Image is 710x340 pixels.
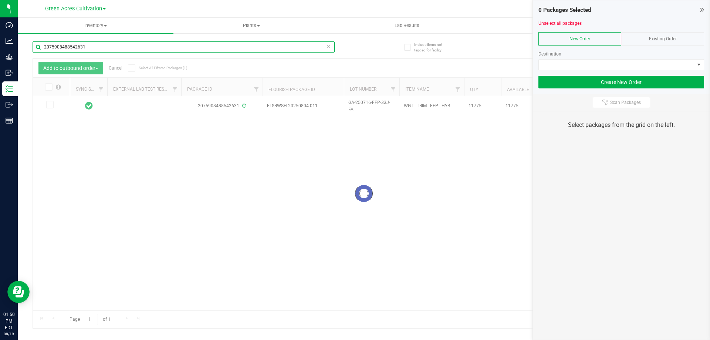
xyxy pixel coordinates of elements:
[485,18,641,33] a: Audit
[542,121,700,129] div: Select packages from the grid on the left.
[538,51,561,57] span: Destination
[569,36,590,41] span: New Order
[6,101,13,108] inline-svg: Outbound
[3,311,14,331] p: 01:50 PM EDT
[6,69,13,77] inline-svg: Inbound
[593,97,650,108] button: Scan Packages
[18,22,173,29] span: Inventory
[6,117,13,124] inline-svg: Reports
[414,42,451,53] span: Include items not tagged for facility
[326,41,331,51] span: Clear
[385,22,429,29] span: Lab Results
[329,18,485,33] a: Lab Results
[6,21,13,29] inline-svg: Dashboard
[33,41,335,53] input: Search Package ID, Item Name, SKU, Lot or Part Number...
[7,281,30,303] iframe: Resource center
[18,18,173,33] a: Inventory
[174,22,329,29] span: Plants
[173,18,329,33] a: Plants
[3,331,14,337] p: 08/19
[45,6,102,12] span: Green Acres Cultivation
[649,36,677,41] span: Existing Order
[6,85,13,92] inline-svg: Inventory
[538,21,582,26] a: Unselect all packages
[610,100,641,105] span: Scan Packages
[6,37,13,45] inline-svg: Analytics
[486,22,640,29] span: Audit
[538,76,704,88] button: Create New Order
[6,53,13,61] inline-svg: Grow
